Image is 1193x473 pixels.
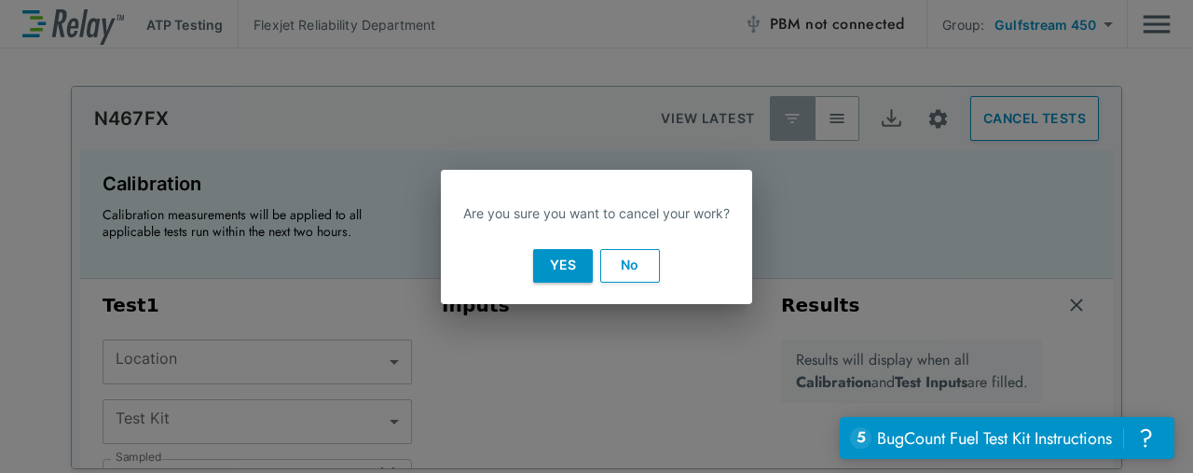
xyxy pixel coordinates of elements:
[600,249,660,283] button: No
[533,249,593,283] button: Yes
[840,417,1174,459] iframe: Resource center
[463,203,730,223] p: Are you sure you want to cancel your work?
